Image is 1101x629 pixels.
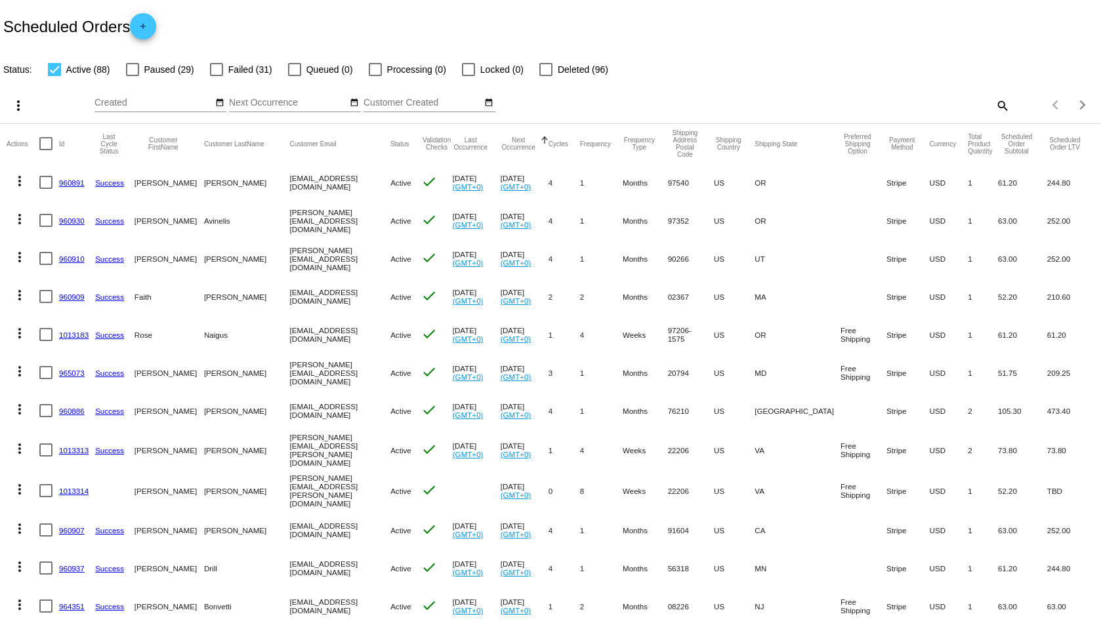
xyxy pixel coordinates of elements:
[453,450,484,458] a: (GMT+0)
[59,602,85,611] a: 964351
[930,392,968,430] mat-cell: USD
[841,470,886,511] mat-cell: Free Shipping
[59,369,85,377] a: 965073
[204,315,290,354] mat-cell: Naigus
[714,392,755,430] mat-cell: US
[886,430,930,470] mat-cell: Stripe
[930,277,968,315] mat-cell: USD
[480,62,524,77] span: Locked (0)
[994,95,1010,115] mat-icon: search
[1047,549,1094,587] mat-cell: 244.80
[1047,470,1094,511] mat-cell: TBD
[968,587,998,625] mat-cell: 1
[12,363,28,379] mat-icon: more_vert
[95,564,124,573] a: Success
[714,277,755,315] mat-cell: US
[453,296,484,305] a: (GMT+0)
[998,470,1047,511] mat-cell: 52.20
[12,481,28,497] mat-icon: more_vert
[968,124,998,163] mat-header-cell: Total Product Quantity
[135,430,204,470] mat-cell: [PERSON_NAME]
[12,559,28,575] mat-icon: more_vert
[549,277,580,315] mat-cell: 2
[1047,163,1094,201] mat-cell: 244.80
[59,254,85,263] a: 960910
[135,239,204,277] mat-cell: [PERSON_NAME]
[135,315,204,354] mat-cell: Rose
[95,254,124,263] a: Success
[549,392,580,430] mat-cell: 4
[501,606,531,615] a: (GMT+0)
[59,331,89,339] a: 1013183
[886,354,930,392] mat-cell: Stripe
[580,315,623,354] mat-cell: 4
[204,354,290,392] mat-cell: [PERSON_NAME]
[968,430,998,470] mat-cell: 2
[453,258,484,267] a: (GMT+0)
[968,392,998,430] mat-cell: 2
[668,354,714,392] mat-cell: 20794
[204,587,290,625] mat-cell: Bonvetti
[501,277,549,315] mat-cell: [DATE]
[998,392,1047,430] mat-cell: 105.30
[1047,277,1094,315] mat-cell: 210.60
[668,315,714,354] mat-cell: 97206-1575
[623,392,668,430] mat-cell: Months
[930,511,968,549] mat-cell: USD
[290,511,391,549] mat-cell: [EMAIL_ADDRESS][DOMAIN_NAME]
[623,201,668,239] mat-cell: Months
[453,587,501,625] mat-cell: [DATE]
[549,587,580,625] mat-cell: 1
[930,430,968,470] mat-cell: USD
[755,239,841,277] mat-cell: UT
[215,98,224,108] mat-icon: date_range
[841,315,886,354] mat-cell: Free Shipping
[501,239,549,277] mat-cell: [DATE]
[580,549,623,587] mat-cell: 1
[59,293,85,301] a: 960909
[1070,92,1096,118] button: Next page
[95,133,123,155] button: Change sorting for LastProcessingCycleId
[12,521,28,537] mat-icon: more_vert
[968,511,998,549] mat-cell: 1
[95,216,124,225] a: Success
[59,407,85,415] a: 960886
[1047,315,1094,354] mat-cell: 61.20
[290,140,337,148] button: Change sorting for CustomerEmail
[12,441,28,457] mat-icon: more_vert
[453,277,501,315] mat-cell: [DATE]
[623,277,668,315] mat-cell: Months
[886,470,930,511] mat-cell: Stripe
[1047,354,1094,392] mat-cell: 209.25
[755,354,841,392] mat-cell: MD
[580,470,623,511] mat-cell: 8
[930,354,968,392] mat-cell: USD
[204,430,290,470] mat-cell: [PERSON_NAME]
[135,354,204,392] mat-cell: [PERSON_NAME]
[95,526,124,535] a: Success
[421,124,453,163] mat-header-cell: Validation Checks
[714,511,755,549] mat-cell: US
[930,239,968,277] mat-cell: USD
[421,174,437,190] mat-icon: check
[7,124,39,163] mat-header-cell: Actions
[623,163,668,201] mat-cell: Months
[501,296,531,305] a: (GMT+0)
[623,470,668,511] mat-cell: Weeks
[998,239,1047,277] mat-cell: 63.00
[886,201,930,239] mat-cell: Stripe
[501,511,549,549] mat-cell: [DATE]
[364,98,482,108] input: Customer Created
[135,470,204,511] mat-cell: [PERSON_NAME]
[998,133,1035,155] button: Change sorting for Subtotal
[714,587,755,625] mat-cell: US
[998,354,1047,392] mat-cell: 51.75
[668,549,714,587] mat-cell: 56318
[501,354,549,392] mat-cell: [DATE]
[998,201,1047,239] mat-cell: 63.00
[453,392,501,430] mat-cell: [DATE]
[12,287,28,303] mat-icon: more_vert
[841,354,886,392] mat-cell: Free Shipping
[95,293,124,301] a: Success
[968,201,998,239] mat-cell: 1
